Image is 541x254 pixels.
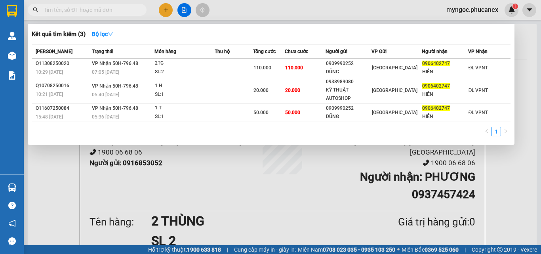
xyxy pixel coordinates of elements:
[501,127,511,136] li: Next Page
[253,88,269,93] span: 20.000
[215,49,230,54] span: Thu hộ
[8,237,16,245] span: message
[155,104,214,113] div: 1 T
[44,6,137,14] input: Tìm tên, số ĐT hoặc mã đơn
[422,83,450,89] span: 0906402747
[469,110,488,115] span: ĐL VPNT
[155,113,214,121] div: SL: 1
[253,110,269,115] span: 50.000
[484,129,489,134] span: left
[33,7,38,13] span: search
[36,49,72,54] span: [PERSON_NAME]
[8,32,16,40] img: warehouse-icon
[253,65,271,71] span: 110.000
[468,49,488,54] span: VP Nhận
[372,88,417,93] span: [GEOGRAPHIC_DATA]
[422,61,450,66] span: 0906402747
[492,127,501,136] a: 1
[8,183,16,192] img: warehouse-icon
[422,113,467,121] div: HIỂN
[285,65,303,71] span: 110.000
[86,28,120,40] button: Bộ lọcdown
[36,92,63,97] span: 10:21 [DATE]
[36,59,90,68] div: Q11308250020
[32,30,86,38] h3: Kết quả tìm kiếm ( 3 )
[285,49,308,54] span: Chưa cước
[155,68,214,76] div: SL: 2
[326,113,371,121] div: DŨNG
[92,31,113,37] strong: Bộ lọc
[326,49,347,54] span: Người gửi
[326,104,371,113] div: 0909990252
[422,105,450,111] span: 0906402747
[92,92,119,97] span: 05:40 [DATE]
[491,127,501,136] li: 1
[326,78,371,86] div: 0938989080
[36,104,90,113] div: Q11607250084
[155,59,214,68] div: 2TG
[7,5,17,17] img: logo-vxr
[92,69,119,75] span: 07:05 [DATE]
[371,49,387,54] span: VP Gửi
[155,82,214,90] div: 1 H
[253,49,276,54] span: Tổng cước
[36,69,63,75] span: 10:29 [DATE]
[372,65,417,71] span: [GEOGRAPHIC_DATA]
[326,86,371,103] div: KỸ THUẬT AUTOSHOP
[326,68,371,76] div: DŨNG
[285,110,300,115] span: 50.000
[154,49,176,54] span: Món hàng
[482,127,491,136] button: left
[469,88,488,93] span: ĐL VPNT
[503,129,508,134] span: right
[8,220,16,227] span: notification
[92,105,138,111] span: VP Nhận 50H-796.48
[8,52,16,60] img: warehouse-icon
[92,114,119,120] span: 05:36 [DATE]
[501,127,511,136] button: right
[108,31,113,37] span: down
[36,82,90,90] div: Q10708250016
[326,59,371,68] div: 0909990252
[92,83,138,89] span: VP Nhận 50H-796.48
[8,71,16,80] img: solution-icon
[8,202,16,209] span: question-circle
[285,88,300,93] span: 20.000
[155,90,214,99] div: SL: 1
[372,110,417,115] span: [GEOGRAPHIC_DATA]
[36,114,63,120] span: 15:48 [DATE]
[92,61,138,66] span: VP Nhận 50H-796.48
[422,49,448,54] span: Người nhận
[92,49,113,54] span: Trạng thái
[422,68,467,76] div: HIỂN
[469,65,488,71] span: ĐL VPNT
[422,90,467,99] div: HIỂN
[482,127,491,136] li: Previous Page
